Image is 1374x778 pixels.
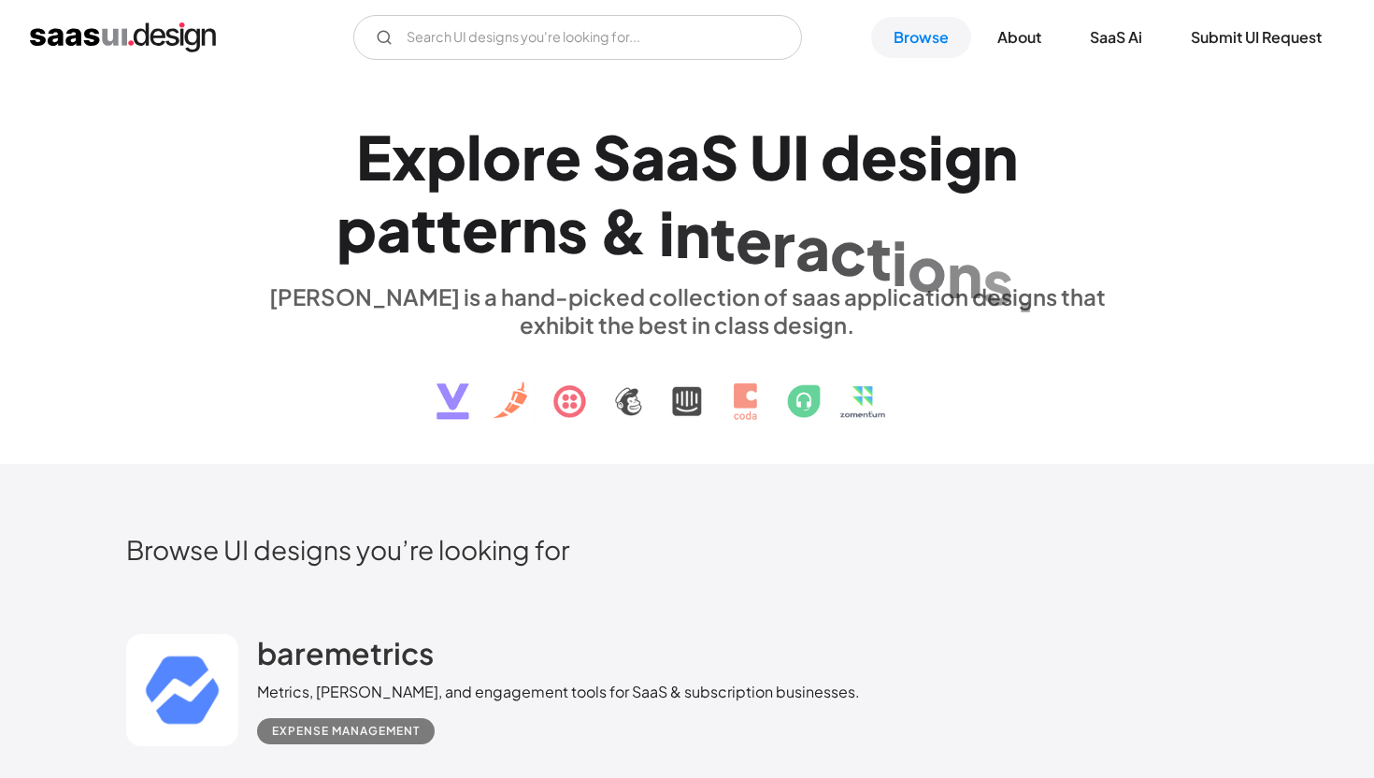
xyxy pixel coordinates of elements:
div: n [982,121,1018,193]
div: e [861,121,897,193]
div: e [462,193,498,265]
input: Search UI designs you're looking for... [353,15,802,60]
h1: Explore SaaS UI design patterns & interactions. [257,121,1117,265]
div: t [866,220,892,292]
div: g [944,121,982,193]
h2: baremetrics [257,634,434,671]
a: SaaS Ai [1067,17,1165,58]
div: r [522,121,545,193]
form: Email Form [353,15,802,60]
div: p [336,193,377,265]
div: n [947,238,982,310]
div: E [356,121,392,193]
div: r [772,207,795,279]
div: S [700,121,738,193]
div: e [736,204,772,276]
div: Expense Management [272,720,420,742]
div: t [437,193,462,265]
div: e [545,121,581,193]
div: s [557,193,588,265]
a: Submit UI Request [1168,17,1344,58]
a: Browse [871,17,971,58]
div: & [599,194,648,267]
div: n [522,193,557,265]
div: S [593,121,631,193]
h2: Browse UI designs you’re looking for [126,533,1248,566]
div: s [982,244,1013,316]
div: n [675,198,710,270]
div: o [482,121,522,193]
a: About [975,17,1064,58]
img: text, icon, saas logo [404,339,970,436]
div: d [821,121,861,193]
div: r [498,193,522,265]
div: o [908,231,947,303]
div: c [830,215,866,287]
div: a [631,121,666,193]
div: a [666,121,700,193]
div: i [892,225,908,297]
div: i [659,195,675,267]
div: a [377,193,411,265]
div: Metrics, [PERSON_NAME], and engagement tools for SaaS & subscription businesses. [257,681,860,703]
div: U [750,121,793,193]
a: baremetrics [257,634,434,681]
div: p [426,121,466,193]
a: home [30,22,216,52]
div: I [793,121,809,193]
div: x [392,121,426,193]
div: . [1013,252,1038,324]
div: s [897,121,928,193]
div: t [710,200,736,272]
div: [PERSON_NAME] is a hand-picked collection of saas application designs that exhibit the best in cl... [257,282,1117,339]
div: t [411,193,437,265]
div: i [928,121,944,193]
div: l [466,121,482,193]
div: a [795,211,830,283]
